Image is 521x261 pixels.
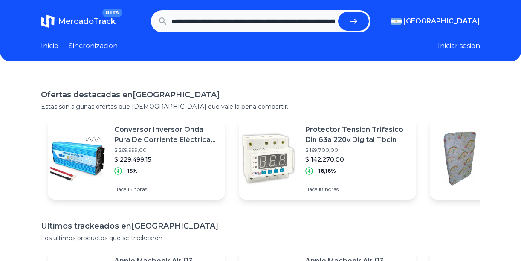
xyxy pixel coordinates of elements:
span: BETA [102,9,122,17]
h1: Ultimos trackeados en [GEOGRAPHIC_DATA] [41,220,480,232]
p: $ 269.999,00 [114,147,218,154]
p: Protector Tension Trifasico Din 63a 220v Digital Tbcin [305,125,409,145]
button: [GEOGRAPHIC_DATA] [391,16,480,26]
a: Sincronizacion [69,41,118,51]
p: Conversor Inversor Onda Pura De Corriente Eléctrica [PERSON_NAME] 1000w Convertidor 12v A 220v Po... [114,125,218,145]
p: Hace 18 horas [305,186,409,193]
p: Estas son algunas ofertas que [DEMOGRAPHIC_DATA] que vale la pena compartir. [41,102,480,111]
img: Argentina [391,18,402,25]
a: Featured imageConversor Inversor Onda Pura De Corriente Eléctrica [PERSON_NAME] 1000w Convertidor... [48,118,225,200]
img: Featured image [239,129,298,188]
p: Hace 16 horas [114,186,218,193]
p: $ 142.270,00 [305,155,409,164]
p: $ 169.700,00 [305,147,409,154]
p: -15% [125,168,138,174]
span: MercadoTrack [58,17,116,26]
img: Featured image [48,129,107,188]
span: [GEOGRAPHIC_DATA] [403,16,480,26]
a: Featured imageProtector Tension Trifasico Din 63a 220v Digital Tbcin$ 169.700,00$ 142.270,00-16,1... [239,118,416,200]
h1: Ofertas destacadas en [GEOGRAPHIC_DATA] [41,89,480,101]
button: Iniciar sesion [438,41,480,51]
a: Inicio [41,41,58,51]
img: MercadoTrack [41,14,55,28]
img: Featured image [430,129,489,188]
p: $ 229.499,15 [114,155,218,164]
a: MercadoTrackBETA [41,14,116,28]
p: Los ultimos productos que se trackearon. [41,234,480,242]
p: -16,16% [316,168,336,174]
